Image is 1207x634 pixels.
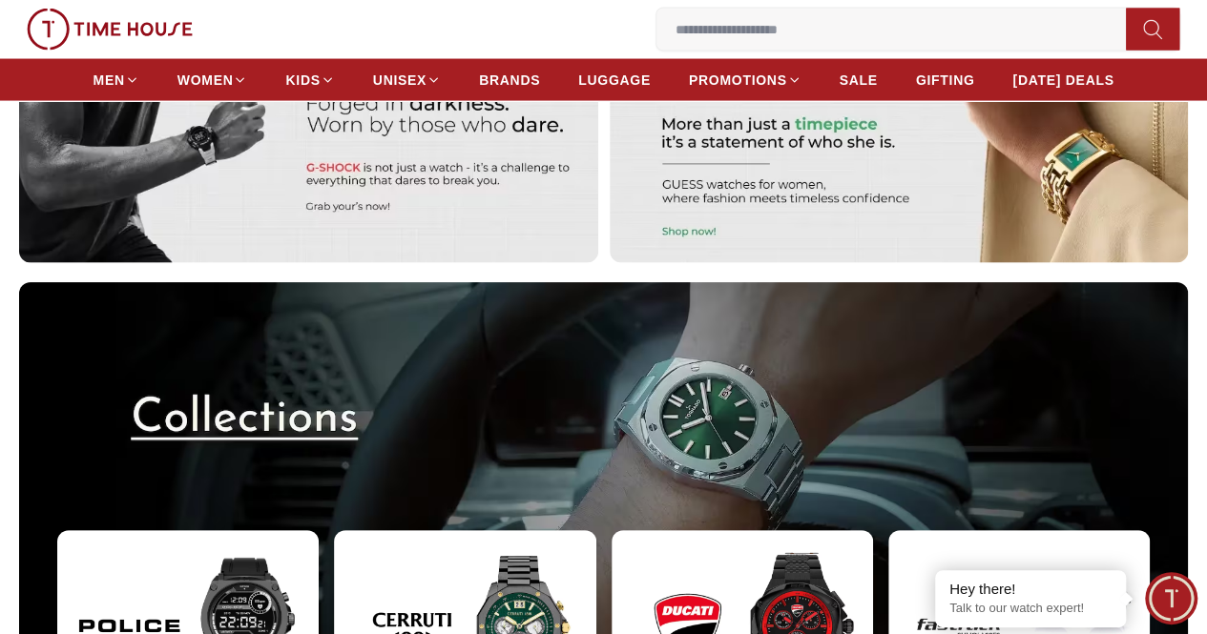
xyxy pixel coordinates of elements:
span: LUGGAGE [578,71,651,90]
a: GIFTING [916,63,975,97]
div: Hey there! [949,580,1112,599]
span: PROMOTIONS [689,71,787,90]
span: [DATE] DEALS [1012,71,1113,90]
span: GIFTING [916,71,975,90]
a: UNISEX [373,63,441,97]
a: MEN [94,63,139,97]
span: UNISEX [373,71,427,90]
a: KIDS [285,63,334,97]
span: KIDS [285,71,320,90]
div: Chat Widget [1145,572,1197,624]
a: SALE [840,63,878,97]
span: SALE [840,71,878,90]
p: Talk to our watch expert! [949,601,1112,617]
span: BRANDS [479,71,540,90]
a: LUGGAGE [578,63,651,97]
a: [DATE] DEALS [1012,63,1113,97]
a: BRANDS [479,63,540,97]
span: MEN [94,71,125,90]
a: PROMOTIONS [689,63,801,97]
img: ... [27,9,193,51]
a: WOMEN [177,63,248,97]
span: WOMEN [177,71,234,90]
img: Banner 3 [610,50,1189,263]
